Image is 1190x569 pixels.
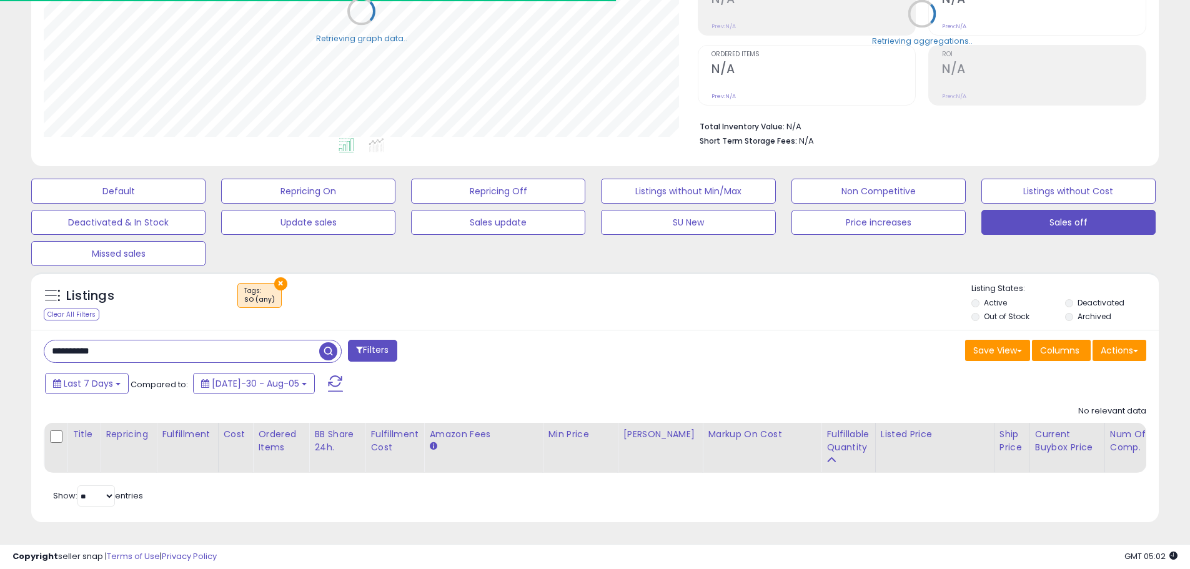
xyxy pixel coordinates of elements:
[1040,344,1079,357] span: Columns
[31,210,206,235] button: Deactivated & In Stock
[31,241,206,266] button: Missed sales
[703,423,821,473] th: The percentage added to the cost of goods (COGS) that forms the calculator for Min & Max prices.
[162,428,212,441] div: Fulfillment
[244,286,275,305] span: Tags :
[107,550,160,562] a: Terms of Use
[370,428,419,454] div: Fulfillment Cost
[984,311,1029,322] label: Out of Stock
[971,283,1159,295] p: Listing States:
[45,373,129,394] button: Last 7 Days
[348,340,397,362] button: Filters
[244,295,275,304] div: SO (any)
[411,179,585,204] button: Repricing Off
[984,297,1007,308] label: Active
[1078,311,1111,322] label: Archived
[429,441,437,452] small: Amazon Fees.
[999,428,1024,454] div: Ship Price
[601,210,775,235] button: SU New
[623,428,697,441] div: [PERSON_NAME]
[224,428,248,441] div: Cost
[31,179,206,204] button: Default
[881,428,989,441] div: Listed Price
[1093,340,1146,361] button: Actions
[791,179,966,204] button: Non Competitive
[708,428,816,441] div: Markup on Cost
[131,379,188,390] span: Compared to:
[53,490,143,502] span: Show: entries
[1035,428,1099,454] div: Current Buybox Price
[12,550,58,562] strong: Copyright
[72,428,95,441] div: Title
[791,210,966,235] button: Price increases
[601,179,775,204] button: Listings without Min/Max
[548,428,612,441] div: Min Price
[212,377,299,390] span: [DATE]-30 - Aug-05
[44,309,99,320] div: Clear All Filters
[106,428,151,441] div: Repricing
[981,179,1156,204] button: Listings without Cost
[1110,428,1156,454] div: Num of Comp.
[193,373,315,394] button: [DATE]-30 - Aug-05
[826,428,870,454] div: Fulfillable Quantity
[429,428,537,441] div: Amazon Fees
[316,32,407,44] div: Retrieving graph data..
[66,287,114,305] h5: Listings
[221,210,395,235] button: Update sales
[162,550,217,562] a: Privacy Policy
[12,551,217,563] div: seller snap | |
[981,210,1156,235] button: Sales off
[1124,550,1178,562] span: 2025-08-13 05:02 GMT
[1032,340,1091,361] button: Columns
[1078,405,1146,417] div: No relevant data
[411,210,585,235] button: Sales update
[314,428,360,454] div: BB Share 24h.
[221,179,395,204] button: Repricing On
[965,340,1030,361] button: Save View
[274,277,287,290] button: ×
[258,428,304,454] div: Ordered Items
[64,377,113,390] span: Last 7 Days
[872,35,973,46] div: Retrieving aggregations..
[1078,297,1124,308] label: Deactivated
